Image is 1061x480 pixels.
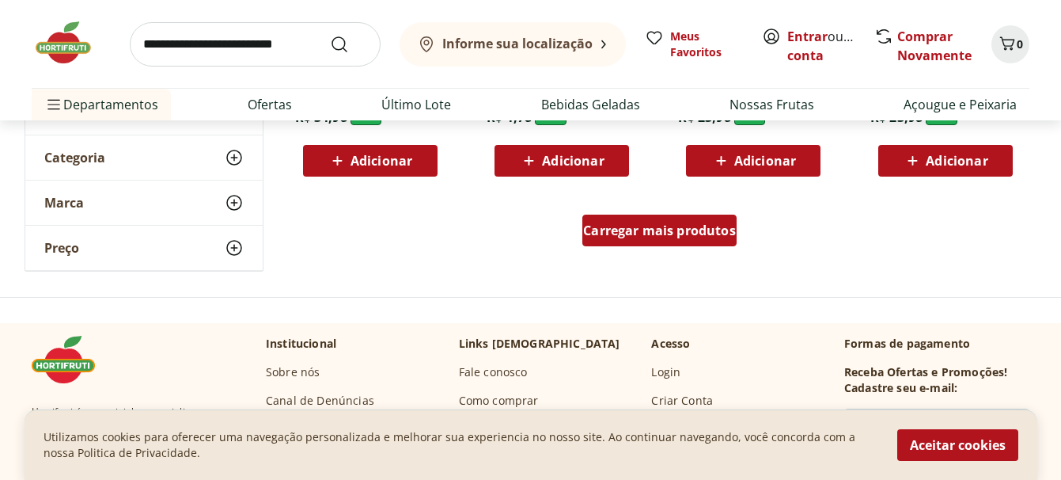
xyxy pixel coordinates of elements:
[32,336,111,383] img: Hortifruti
[25,226,263,270] button: Preço
[266,393,374,409] a: Canal de Denúncias
[651,393,713,409] a: Criar Conta
[459,393,539,409] a: Como comprar
[459,364,528,380] a: Fale conosco
[541,95,640,114] a: Bebidas Geladas
[897,28,972,64] a: Comprar Novamente
[303,145,438,177] button: Adicionar
[734,154,796,167] span: Adicionar
[1017,36,1023,51] span: 0
[904,95,1017,114] a: Açougue e Peixaria
[32,19,111,67] img: Hortifruti
[495,145,629,177] button: Adicionar
[583,224,736,237] span: Carregar mais produtos
[25,181,263,225] button: Marca
[670,29,743,60] span: Meus Favoritos
[787,28,828,45] a: Entrar
[400,22,626,67] button: Informe sua localização
[926,154,987,167] span: Adicionar
[844,380,957,396] h3: Cadastre seu e-mail:
[44,240,79,256] span: Preço
[844,364,1007,380] h3: Receba Ofertas e Promoções!
[897,429,1018,461] button: Aceitar cookies
[542,154,604,167] span: Adicionar
[266,364,320,380] a: Sobre nós
[651,364,680,380] a: Login
[582,215,737,253] a: Carregar mais produtos
[44,86,63,124] button: Menu
[459,336,620,352] p: Links [DEMOGRAPHIC_DATA]
[686,145,820,177] button: Adicionar
[248,95,292,114] a: Ofertas
[44,150,105,166] span: Categoria
[651,336,690,352] p: Acesso
[645,29,743,60] a: Meus Favoritos
[130,22,381,67] input: search
[44,86,158,124] span: Departamentos
[25,135,263,180] button: Categoria
[44,195,84,211] span: Marca
[381,95,451,114] a: Último Lote
[44,429,878,461] p: Utilizamos cookies para oferecer uma navegação personalizada e melhorar sua experiencia no nosso ...
[787,28,874,64] a: Criar conta
[878,145,1013,177] button: Adicionar
[787,27,858,65] span: ou
[729,95,814,114] a: Nossas Frutas
[991,25,1029,63] button: Carrinho
[266,336,336,352] p: Institucional
[330,35,368,54] button: Submit Search
[442,35,593,52] b: Informe sua localização
[844,336,1029,352] p: Formas de pagamento
[351,154,412,167] span: Adicionar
